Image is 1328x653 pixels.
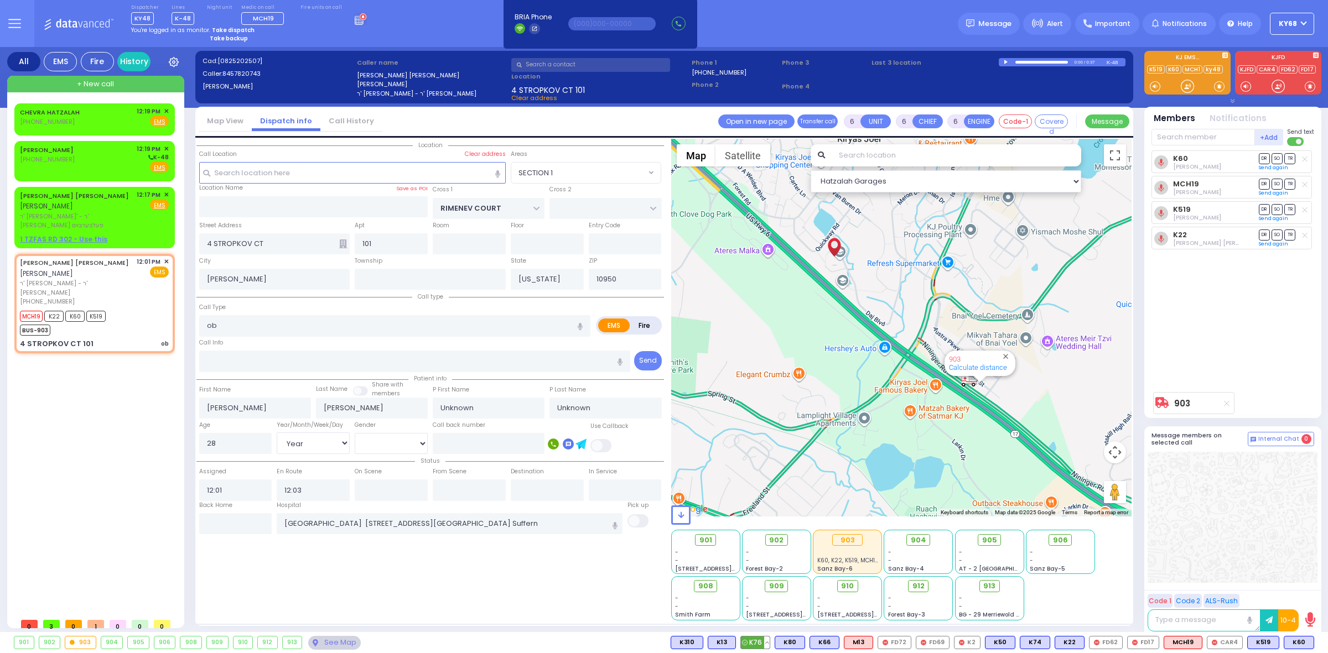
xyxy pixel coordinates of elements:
label: [PHONE_NUMBER] [692,68,746,76]
span: MCH19 [253,14,274,23]
span: - [959,556,962,565]
label: KJFD [1235,55,1321,62]
div: M13 [844,636,873,649]
div: EMS [44,52,77,71]
span: 902 [769,535,784,546]
span: 910 [841,581,854,592]
div: 906 [154,636,175,649]
label: In Service [589,467,617,476]
span: ✕ [164,144,169,154]
button: Transfer call [797,114,838,128]
div: ob [161,339,169,348]
div: JOSEPH MAYER REICHMAN [824,234,844,268]
img: red-radio-icon.svg [921,640,926,645]
span: SO [1272,204,1283,215]
img: Google [674,502,710,516]
span: BUS-903 [20,325,50,336]
label: Use Callback [590,422,629,431]
span: - [959,594,962,602]
label: Last Name [316,385,347,394]
span: BRIA Phone [515,12,552,22]
button: +Add [1255,129,1284,145]
span: - [675,594,678,602]
label: On Scene [355,467,382,476]
div: K2 [954,636,981,649]
div: 905 [128,636,149,649]
label: KJ EMS... [1144,55,1231,62]
div: BLS [810,636,839,649]
a: History [117,52,151,71]
label: City [199,257,211,265]
input: Search member [1151,129,1255,145]
div: Fire [81,52,114,71]
span: SO [1272,229,1283,240]
div: 908 [180,636,201,649]
a: [PERSON_NAME] [20,145,74,154]
div: K74 [1020,636,1050,649]
span: K60, K22, K519, MCH19 [817,556,879,565]
span: ר' [PERSON_NAME]' - ר' [PERSON_NAME] פעלבערבוים [20,212,133,230]
span: ✕ [164,257,169,267]
label: Room [433,221,449,230]
input: Search location [832,144,1081,166]
div: BLS [1247,636,1279,649]
div: BLS [708,636,736,649]
label: Dispatcher [131,4,159,11]
strong: Take backup [210,34,248,43]
div: FD17 [1127,636,1159,649]
label: Destination [511,467,544,476]
div: BLS [775,636,805,649]
div: K22 [1055,636,1085,649]
span: [PERSON_NAME] [20,269,73,278]
label: Cross 1 [433,185,453,194]
span: Phone 1 [692,58,778,67]
span: - [959,548,962,556]
span: 905 [982,535,997,546]
u: EMS [154,164,165,172]
span: Smith Farm [675,610,710,619]
span: DR [1259,229,1270,240]
span: [PERSON_NAME] [20,201,73,211]
label: [PERSON_NAME] [PERSON_NAME] [357,71,508,80]
span: K22 [44,311,64,322]
span: Sanz Bay-6 [817,565,853,573]
button: Close [1000,351,1011,362]
a: [PERSON_NAME] [PERSON_NAME] [20,258,129,267]
label: Apt [355,221,365,230]
small: Share with [372,380,403,389]
a: Send again [1259,164,1288,171]
span: 0 [132,620,148,628]
label: Pick up [627,501,649,510]
span: - [817,594,821,602]
span: [PHONE_NUMBER] [20,117,75,126]
button: Code 2 [1174,594,1202,608]
a: Call History [320,116,382,126]
input: (000)000-00000 [568,17,656,30]
span: - [1030,548,1033,556]
span: 8457820743 [222,69,261,78]
span: 912 [912,581,925,592]
div: BLS [1020,636,1050,649]
span: EMS [150,267,169,278]
div: Year/Month/Week/Day [277,421,350,430]
span: Forest Bay-2 [746,565,783,573]
button: Internal Chat 0 [1248,432,1314,446]
label: Floor [511,221,524,230]
span: - [675,602,678,610]
button: Map camera controls [1104,441,1126,463]
button: Message [1085,114,1129,128]
span: 12:19 PM [137,107,160,116]
a: MCH19 [1173,180,1199,188]
div: 903 [65,636,96,649]
div: K-48 [1107,58,1125,66]
img: red-radio-icon.svg [1094,640,1099,645]
label: [PERSON_NAME] [357,80,508,89]
span: 0 [1301,434,1311,444]
label: Assigned [199,467,226,476]
label: Call Info [199,338,223,347]
label: Caller: [203,69,354,79]
span: Shmiel Hoffman [1173,163,1221,171]
span: Important [1095,19,1130,29]
div: 912 [258,636,277,649]
span: ר' [PERSON_NAME] - ר' [PERSON_NAME] [20,279,133,297]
